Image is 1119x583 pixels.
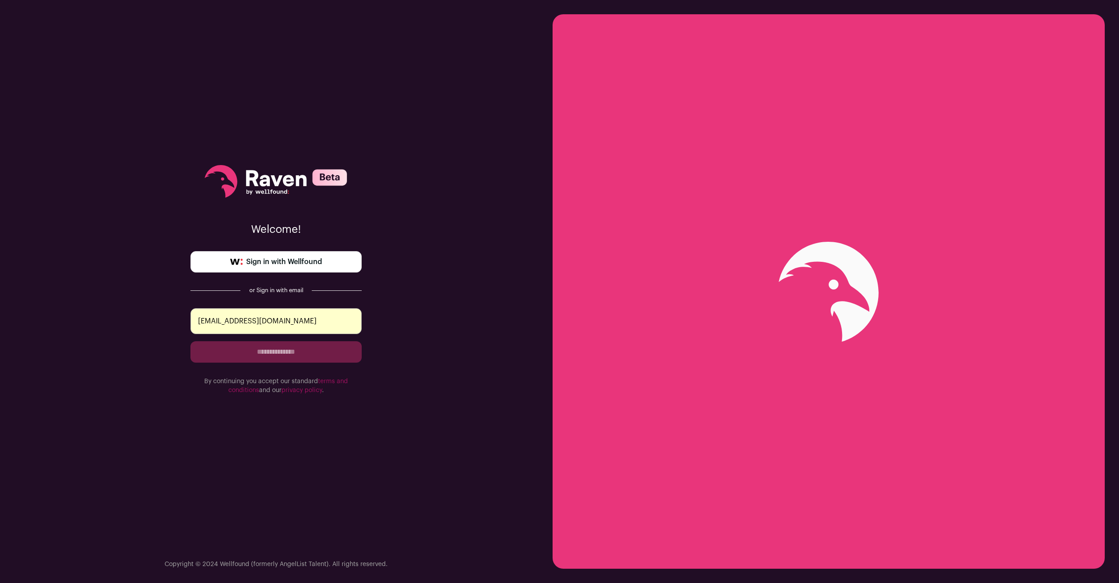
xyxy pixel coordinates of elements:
[230,259,243,265] img: wellfound-symbol-flush-black-fb3c872781a75f747ccb3a119075da62bfe97bd399995f84a933054e44a575c4.png
[281,387,322,393] a: privacy policy
[248,287,305,294] div: or Sign in with email
[190,377,362,395] p: By continuing you accept our standard and our .
[246,256,322,267] span: Sign in with Wellfound
[190,251,362,273] a: Sign in with Wellfound
[190,308,362,334] input: email@example.com
[165,560,388,569] p: Copyright © 2024 Wellfound (formerly AngelList Talent). All rights reserved.
[190,223,362,237] p: Welcome!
